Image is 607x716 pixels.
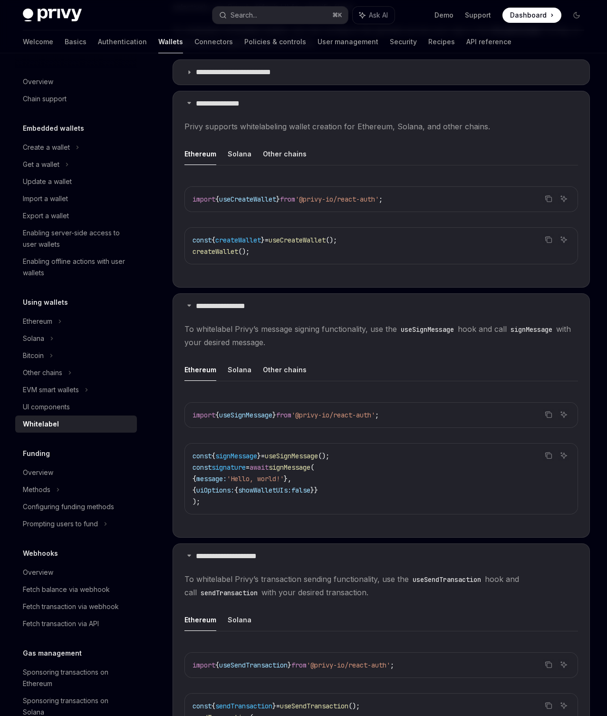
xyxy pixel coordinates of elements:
span: To whitelabel Privy’s message signing functionality, use the hook and call with your desired mess... [184,322,578,349]
button: Copy the contents from the code block [542,233,555,246]
span: showWalletUIs: [238,486,291,494]
span: { [234,486,238,494]
div: Fetch transaction via webhook [23,601,119,612]
details: **** **** *****Privy supports whitelabeling wallet creation for Ethereum, Solana, and other chain... [173,91,590,288]
span: { [215,195,219,203]
h5: Embedded wallets [23,123,84,134]
span: useCreateWallet [269,236,326,244]
span: useSendTransaction [219,661,288,669]
code: signMessage [507,324,556,335]
div: Enabling server-side access to user wallets [23,227,131,250]
span: from [291,661,307,669]
span: } [257,452,261,460]
span: } [272,411,276,419]
div: Enabling offline actions with user wallets [23,256,131,279]
span: ⌘ K [332,11,342,19]
a: Connectors [194,30,233,53]
span: const [193,452,212,460]
a: Configuring funding methods [15,498,137,515]
a: Overview [15,464,137,481]
div: Fetch balance via webhook [23,584,110,595]
h5: Gas management [23,648,82,659]
div: UI components [23,401,70,413]
a: Basics [65,30,87,53]
span: { [212,452,215,460]
button: Ethereum [184,609,216,631]
div: Get a wallet [23,159,59,170]
h5: Funding [23,448,50,459]
span: useSignMessage [219,411,272,419]
a: Wallets [158,30,183,53]
button: Other chains [263,143,307,165]
div: Solana [23,333,44,344]
div: Chain support [23,93,67,105]
button: Other chains [263,358,307,381]
button: Solana [228,609,251,631]
button: Solana [228,358,251,381]
div: Create a wallet [23,142,70,153]
button: Ethereum [184,143,216,165]
button: Ask AI [558,699,570,712]
button: Toggle dark mode [569,8,584,23]
span: await [250,463,269,472]
span: signature [212,463,246,472]
div: Export a wallet [23,210,69,222]
span: import [193,661,215,669]
a: Enabling offline actions with user wallets [15,253,137,281]
a: Recipes [428,30,455,53]
a: Dashboard [502,8,561,23]
span: useSendTransaction [280,702,348,710]
a: Security [390,30,417,53]
span: '@privy-io/react-auth' [307,661,390,669]
span: { [212,236,215,244]
a: Sponsoring transactions on Ethereum [15,664,137,692]
button: Ethereum [184,358,216,381]
button: Copy the contents from the code block [542,408,555,421]
div: Update a wallet [23,176,72,187]
span: = [246,463,250,472]
span: Privy supports whitelabeling wallet creation for Ethereum, Solana, and other chains. [184,120,578,133]
span: ; [379,195,383,203]
span: from [276,411,291,419]
span: import [193,411,215,419]
a: UI components [15,398,137,416]
span: ); [193,497,200,506]
a: Authentication [98,30,147,53]
div: Whitelabel [23,418,59,430]
a: Welcome [23,30,53,53]
span: ( [310,463,314,472]
div: Prompting users to fund [23,518,98,530]
span: = [265,236,269,244]
span: createWallet [193,247,238,256]
span: ; [375,411,379,419]
span: }} [310,486,318,494]
details: **** **** **** **To whitelabel Privy’s message signing functionality, use theuseSignMessagehook a... [173,293,590,538]
span: const [193,463,212,472]
span: signMessage [215,452,257,460]
span: Ask AI [369,10,388,20]
span: '@privy-io/react-auth' [291,411,375,419]
div: Sponsoring transactions on Ethereum [23,667,131,689]
span: ; [390,661,394,669]
button: Ask AI [558,408,570,421]
span: sendTransaction [215,702,272,710]
button: Ask AI [558,193,570,205]
span: = [261,452,265,460]
code: useSignMessage [397,324,458,335]
div: Overview [23,76,53,87]
div: Bitcoin [23,350,44,361]
span: (); [318,452,329,460]
button: Copy the contents from the code block [542,658,555,671]
a: Import a wallet [15,190,137,207]
button: Solana [228,143,251,165]
a: Support [465,10,491,20]
a: Export a wallet [15,207,137,224]
span: false [291,486,310,494]
span: signMessage [269,463,310,472]
div: Overview [23,467,53,478]
span: Dashboard [510,10,547,20]
button: Ask AI [558,233,570,246]
span: } [276,195,280,203]
span: (); [348,702,360,710]
button: Ask AI [558,658,570,671]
